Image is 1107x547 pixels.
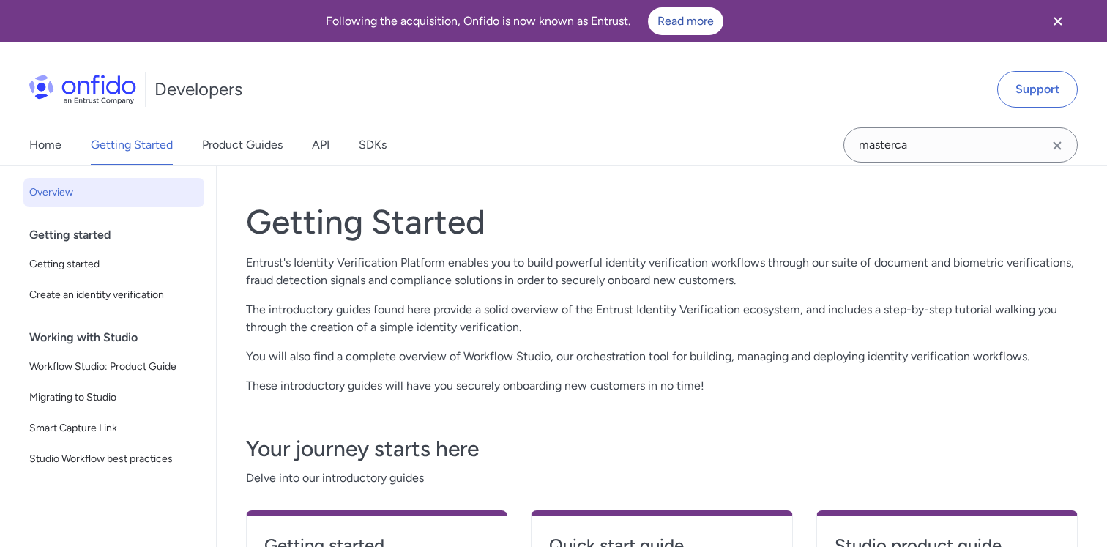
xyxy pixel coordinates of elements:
[1048,137,1066,155] svg: Clear search field button
[246,469,1078,487] span: Delve into our introductory guides
[843,127,1078,163] input: Onfido search input field
[18,7,1031,35] div: Following the acquisition, Onfido is now known as Entrust.
[1049,12,1067,30] svg: Close banner
[29,256,198,273] span: Getting started
[23,280,204,310] a: Create an identity verification
[246,348,1078,365] p: You will also find a complete overview of Workflow Studio, our orchestration tool for building, m...
[29,358,198,376] span: Workflow Studio: Product Guide
[246,201,1078,242] h1: Getting Started
[29,286,198,304] span: Create an identity verification
[997,71,1078,108] a: Support
[246,301,1078,336] p: The introductory guides found here provide a solid overview of the Entrust Identity Verification ...
[23,444,204,474] a: Studio Workflow best practices
[91,124,173,165] a: Getting Started
[23,414,204,443] a: Smart Capture Link
[202,124,283,165] a: Product Guides
[29,420,198,437] span: Smart Capture Link
[246,254,1078,289] p: Entrust's Identity Verification Platform enables you to build powerful identity verification work...
[246,434,1078,464] h3: Your journey starts here
[246,377,1078,395] p: These introductory guides will have you securely onboarding new customers in no time!
[359,124,387,165] a: SDKs
[23,352,204,382] a: Workflow Studio: Product Guide
[29,75,136,104] img: Onfido Logo
[312,124,329,165] a: API
[23,178,204,207] a: Overview
[29,124,61,165] a: Home
[29,220,210,250] div: Getting started
[23,383,204,412] a: Migrating to Studio
[23,250,204,279] a: Getting started
[154,78,242,101] h1: Developers
[29,389,198,406] span: Migrating to Studio
[648,7,723,35] a: Read more
[29,184,198,201] span: Overview
[1031,3,1085,40] button: Close banner
[29,323,210,352] div: Working with Studio
[29,450,198,468] span: Studio Workflow best practices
